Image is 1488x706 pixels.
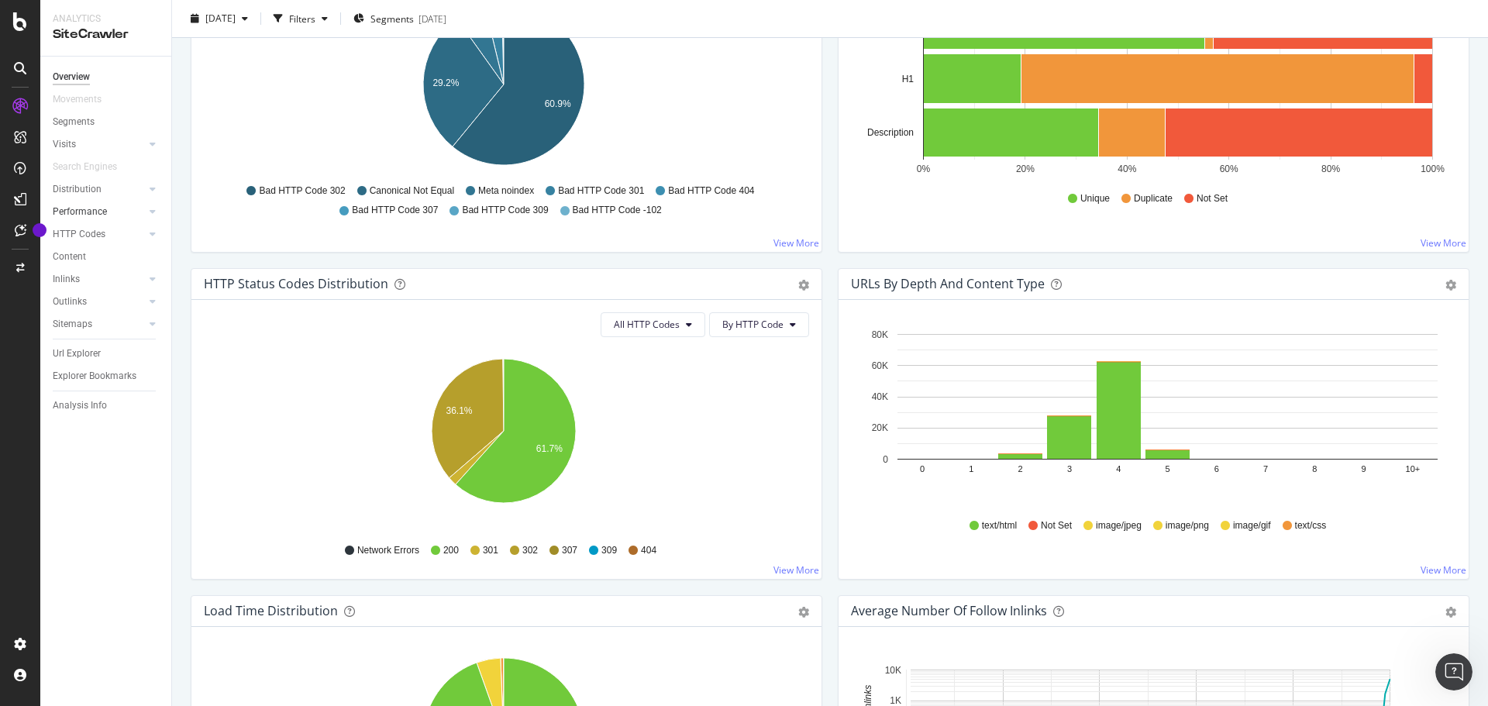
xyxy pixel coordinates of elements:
[53,204,107,220] div: Performance
[872,329,888,340] text: 80K
[1166,519,1209,532] span: image/png
[709,312,809,337] button: By HTTP Code
[773,236,819,250] a: View More
[53,398,160,414] a: Analysis Info
[53,159,117,175] div: Search Engines
[53,294,87,310] div: Outlinks
[773,563,819,577] a: View More
[53,136,76,153] div: Visits
[982,519,1017,532] span: text/html
[1312,464,1317,474] text: 8
[267,6,334,31] button: Filters
[601,544,617,557] span: 309
[558,184,644,198] span: Bad HTTP Code 301
[53,204,145,220] a: Performance
[53,181,102,198] div: Distribution
[53,26,159,43] div: SiteCrawler
[357,544,419,557] span: Network Errors
[851,603,1047,618] div: Average Number of Follow Inlinks
[432,77,459,88] text: 29.2%
[53,346,101,362] div: Url Explorer
[851,276,1045,291] div: URLs by Depth and Content Type
[53,249,86,265] div: Content
[53,368,136,384] div: Explorer Bookmarks
[641,544,656,557] span: 404
[969,464,973,474] text: 1
[1197,192,1228,205] span: Not Set
[601,312,705,337] button: All HTTP Codes
[53,368,160,384] a: Explorer Bookmarks
[53,69,160,85] a: Overview
[1116,464,1121,474] text: 4
[902,74,914,84] text: H1
[1321,164,1340,174] text: 80%
[53,91,117,108] a: Movements
[53,226,105,243] div: HTTP Codes
[1421,236,1466,250] a: View More
[851,325,1451,505] svg: A chart.
[1214,464,1219,474] text: 6
[798,607,809,618] div: gear
[1134,192,1173,205] span: Duplicate
[53,12,159,26] div: Analytics
[1080,192,1110,205] span: Unique
[53,226,145,243] a: HTTP Codes
[1421,563,1466,577] a: View More
[352,204,438,217] span: Bad HTTP Code 307
[1445,280,1456,291] div: gear
[890,695,901,706] text: 1K
[867,127,914,138] text: Description
[1118,164,1136,174] text: 40%
[33,223,46,237] div: Tooltip anchor
[1233,519,1271,532] span: image/gif
[1421,164,1445,174] text: 100%
[1067,464,1072,474] text: 3
[522,544,538,557] span: 302
[53,398,107,414] div: Analysis Info
[462,204,548,217] span: Bad HTTP Code 309
[920,464,925,474] text: 0
[883,454,888,465] text: 0
[536,443,563,454] text: 61.7%
[53,114,160,130] a: Segments
[1362,464,1366,474] text: 9
[53,181,145,198] a: Distribution
[798,280,809,291] div: gear
[562,544,577,557] span: 307
[289,12,315,25] div: Filters
[53,316,145,332] a: Sitemaps
[1016,164,1035,174] text: 20%
[53,159,133,175] a: Search Engines
[1295,519,1327,532] span: text/css
[204,276,388,291] div: HTTP Status Codes Distribution
[443,544,459,557] span: 200
[259,184,345,198] span: Bad HTTP Code 302
[722,318,784,331] span: By HTTP Code
[205,12,236,25] span: 2025 Aug. 6th
[1220,164,1238,174] text: 60%
[53,114,95,130] div: Segments
[347,6,453,31] button: Segments[DATE]
[1018,464,1023,474] text: 2
[53,294,145,310] a: Outlinks
[872,360,888,371] text: 60K
[204,350,804,529] svg: A chart.
[668,184,754,198] span: Bad HTTP Code 404
[370,184,454,198] span: Canonical Not Equal
[53,316,92,332] div: Sitemaps
[573,204,662,217] span: Bad HTTP Code -102
[1096,519,1142,532] span: image/jpeg
[53,271,80,288] div: Inlinks
[1406,464,1421,474] text: 10+
[545,98,571,109] text: 60.9%
[1435,653,1472,691] iframe: Intercom live chat
[418,12,446,25] div: [DATE]
[370,12,414,25] span: Segments
[184,6,254,31] button: [DATE]
[1041,519,1072,532] span: Not Set
[53,91,102,108] div: Movements
[53,69,90,85] div: Overview
[483,544,498,557] span: 301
